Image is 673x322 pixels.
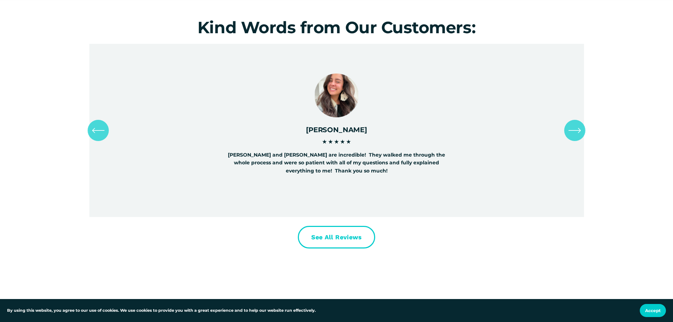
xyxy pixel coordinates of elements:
span: Accept [645,308,661,313]
p: Kind Words from Our Customers: [89,14,584,41]
button: Next [564,120,585,141]
button: Accept [640,304,666,317]
p: By using this website, you agree to our use of cookies. We use cookies to provide you with a grea... [7,308,316,314]
a: See All Reviews [298,226,375,249]
button: Previous [88,120,109,141]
